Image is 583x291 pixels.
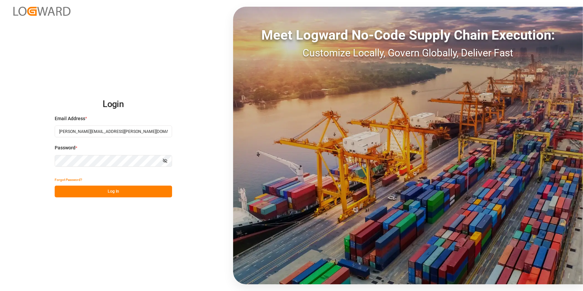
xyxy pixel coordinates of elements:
button: Log In [55,186,172,197]
h2: Login [55,94,172,115]
div: Customize Locally, Govern Globally, Deliver Fast [233,45,583,60]
img: Logward_new_orange.png [13,7,70,16]
div: Meet Logward No-Code Supply Chain Execution: [233,25,583,45]
input: Enter your email [55,126,172,137]
span: Password [55,144,75,151]
span: Email Address [55,115,85,122]
button: Forgot Password? [55,174,82,186]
